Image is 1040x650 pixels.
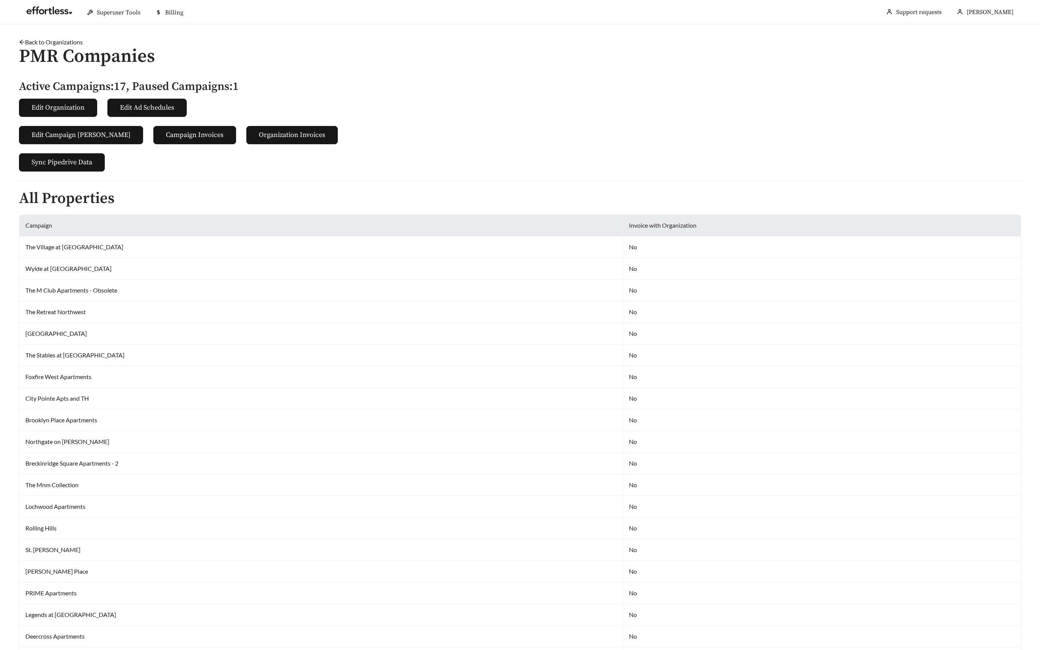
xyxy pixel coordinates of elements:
button: Sync Pipedrive Data [19,153,105,172]
td: City Pointe Apts and TH [19,388,623,409]
td: No [623,258,1021,280]
td: No [623,366,1021,388]
th: Invoice with Organization [623,215,1021,236]
td: Lochwood Apartments [19,496,623,518]
td: No [623,409,1021,431]
td: The Stables at [GEOGRAPHIC_DATA] [19,345,623,366]
span: Edit Organization [32,102,85,113]
a: Support requests [896,8,942,16]
td: [GEOGRAPHIC_DATA] [19,323,623,345]
td: No [623,453,1021,474]
th: Campaign [19,215,623,236]
h5: Active Campaigns: 17 , Paused Campaigns: 1 [19,80,1021,93]
td: PRIME Apartments [19,582,623,604]
button: Edit Organization [19,99,97,117]
td: No [623,388,1021,409]
td: No [623,345,1021,366]
h1: PMR Companies [19,47,1021,67]
td: No [623,604,1021,626]
span: Billing [165,9,183,16]
td: [PERSON_NAME] Place [19,561,623,582]
span: Edit Ad Schedules [120,102,174,113]
a: arrow-leftBack to Organizations [19,38,83,46]
button: Edit Ad Schedules [107,99,187,117]
td: No [623,626,1021,647]
span: Sync Pipedrive Data [32,157,92,167]
td: No [623,561,1021,582]
button: Organization Invoices [246,126,338,144]
td: No [623,323,1021,345]
td: The Village at [GEOGRAPHIC_DATA] [19,236,623,258]
td: Legends at [GEOGRAPHIC_DATA] [19,604,623,626]
td: No [623,236,1021,258]
td: The Mnm Collection [19,474,623,496]
td: No [623,280,1021,301]
button: Campaign Invoices [153,126,236,144]
td: No [623,539,1021,561]
td: The M Club Apartments - Obsolete [19,280,623,301]
td: No [623,496,1021,518]
td: Northgate on [PERSON_NAME] [19,431,623,453]
span: [PERSON_NAME] [967,8,1013,16]
td: Wylde at [GEOGRAPHIC_DATA] [19,258,623,280]
button: Edit Campaign [PERSON_NAME] [19,126,143,144]
td: No [623,431,1021,453]
td: No [623,301,1021,323]
td: Brooklyn Place Apartments [19,409,623,431]
span: Superuser Tools [97,9,140,16]
td: Foxfire West Apartments [19,366,623,388]
span: Edit Campaign [PERSON_NAME] [32,130,131,140]
h2: All Properties [19,190,1021,207]
td: Rolling Hills [19,518,623,539]
td: Breckinridge Square Apartments - 2 [19,453,623,474]
td: St. [PERSON_NAME] [19,539,623,561]
td: No [623,582,1021,604]
td: No [623,474,1021,496]
td: The Retreat Northwest [19,301,623,323]
span: Campaign Invoices [166,130,224,140]
td: No [623,518,1021,539]
td: Deercross Apartments [19,626,623,647]
span: arrow-left [19,39,25,45]
span: Organization Invoices [259,130,325,140]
